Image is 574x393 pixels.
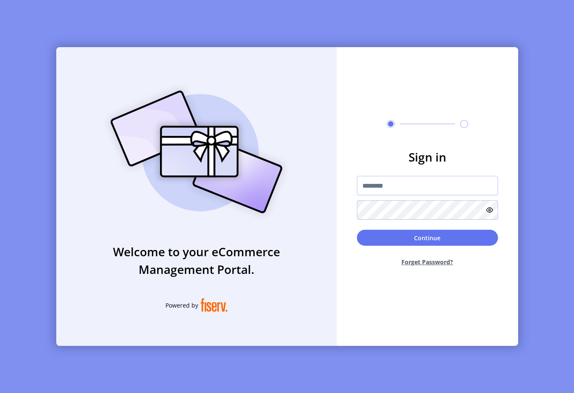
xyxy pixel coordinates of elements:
[165,301,198,310] span: Powered by
[357,251,498,273] button: Forget Password?
[357,148,498,166] h3: Sign in
[98,81,295,223] img: card_Illustration.svg
[56,243,337,278] h3: Welcome to your eCommerce Management Portal.
[357,230,498,246] button: Continue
